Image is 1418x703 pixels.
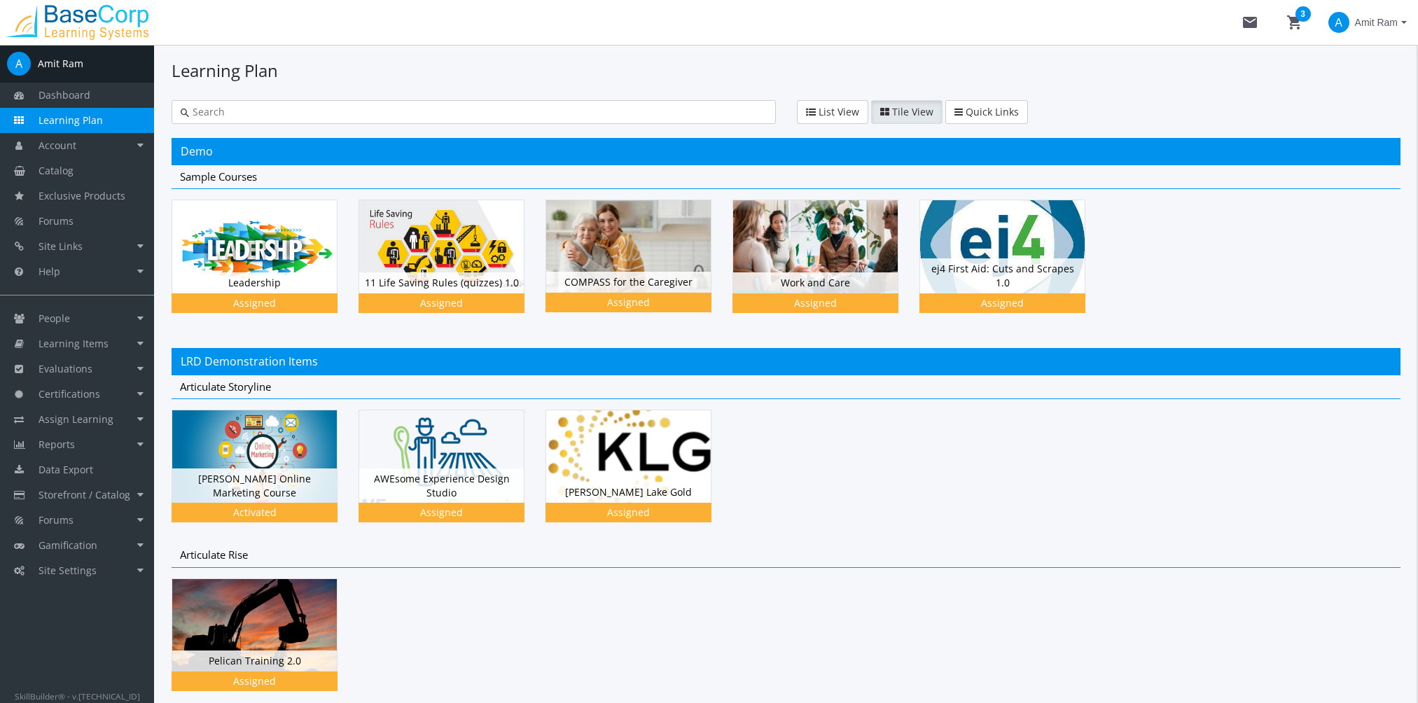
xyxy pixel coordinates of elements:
span: Catalog [39,164,74,177]
input: Search [189,105,767,119]
div: [PERSON_NAME] Lake Gold [545,410,732,543]
div: Assigned [361,296,522,310]
span: Certifications [39,387,100,401]
span: People [39,312,70,325]
mat-icon: mail [1242,14,1258,31]
span: Help [39,265,60,278]
span: Forums [39,513,74,527]
span: Learning Plan [39,113,103,127]
span: Demo [181,144,213,159]
div: Amit Ram [38,57,83,71]
span: Site Links [39,239,83,253]
div: Assigned [361,506,522,520]
span: Gamification [39,538,97,552]
div: Work and Care [732,200,919,333]
span: LRD Demonstration Items [181,354,318,369]
span: Assign Learning [39,412,113,426]
div: COMPASS for the Caregiver [545,200,732,333]
div: Assigned [735,296,896,310]
div: Work and Care [733,272,898,293]
div: Assigned [174,296,335,310]
h1: Learning Plan [172,59,1400,83]
span: Dashboard [39,88,90,102]
span: Data Export [39,463,93,476]
span: Learning Items [39,337,109,350]
span: Evaluations [39,362,92,375]
div: Activated [174,506,335,520]
div: Assigned [922,296,1083,310]
span: Site Settings [39,564,97,577]
div: [PERSON_NAME] Online Marketing Course [172,410,359,543]
div: [PERSON_NAME] Lake Gold [546,482,711,503]
span: Account [39,139,76,152]
small: SkillBuilder® - v.[TECHNICAL_ID] [15,690,140,702]
span: Exclusive Products [39,189,125,202]
div: Assigned [174,674,335,688]
div: Assigned [548,295,709,309]
span: Forums [39,214,74,228]
span: Articulate Rise [180,548,248,562]
div: 11 Life Saving Rules (quizzes) 1.0 [359,272,524,293]
span: Reports [39,438,75,451]
div: ej4 First Aid: Cuts and Scrapes 1.0 [919,200,1106,333]
span: Storefront / Catalog [39,488,130,501]
span: A [7,52,31,76]
div: COMPASS for the Caregiver [546,272,711,293]
div: ej4 First Aid: Cuts and Scrapes 1.0 [920,258,1085,293]
span: Tile View [892,105,933,118]
span: Amit Ram [1355,10,1398,35]
div: [PERSON_NAME] Online Marketing Course [172,468,337,503]
span: Quick Links [966,105,1019,118]
mat-icon: shopping_cart [1286,14,1303,31]
div: Leadership [172,272,337,293]
span: Sample Courses [180,169,257,183]
span: Articulate Storyline [180,380,271,394]
div: AWEsome Experience Design Studio [359,410,545,543]
div: 11 Life Saving Rules (quizzes) 1.0 [359,200,545,333]
div: AWEsome Experience Design Studio [359,468,524,503]
span: A [1328,12,1349,33]
div: Leadership [172,200,359,333]
div: Assigned [548,506,709,520]
span: List View [819,105,859,118]
div: Pelican Training 2.0 [172,650,337,671]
